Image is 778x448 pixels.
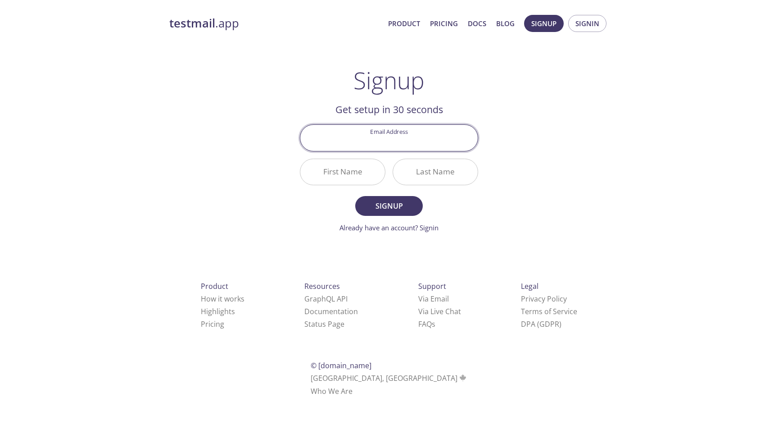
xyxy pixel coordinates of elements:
[304,294,348,304] a: GraphQL API
[521,319,561,329] a: DPA (GDPR)
[521,294,567,304] a: Privacy Policy
[201,319,224,329] a: Pricing
[521,281,538,291] span: Legal
[496,18,515,29] a: Blog
[468,18,486,29] a: Docs
[339,223,439,232] a: Already have an account? Signin
[418,281,446,291] span: Support
[169,15,215,31] strong: testmail
[418,294,449,304] a: Via Email
[418,306,461,316] a: Via Live Chat
[430,18,458,29] a: Pricing
[524,15,564,32] button: Signup
[388,18,420,29] a: Product
[304,319,344,329] a: Status Page
[311,373,468,383] span: [GEOGRAPHIC_DATA], [GEOGRAPHIC_DATA]
[201,294,244,304] a: How it works
[201,281,228,291] span: Product
[304,281,340,291] span: Resources
[568,15,606,32] button: Signin
[531,18,556,29] span: Signup
[169,16,381,31] a: testmail.app
[201,306,235,316] a: Highlights
[575,18,599,29] span: Signin
[311,361,371,370] span: © [DOMAIN_NAME]
[353,67,425,94] h1: Signup
[304,306,358,316] a: Documentation
[365,200,413,212] span: Signup
[300,102,478,117] h2: Get setup in 30 seconds
[521,306,577,316] a: Terms of Service
[311,386,353,396] a: Who We Are
[355,196,423,216] button: Signup
[418,319,435,329] a: FAQ
[432,319,435,329] span: s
